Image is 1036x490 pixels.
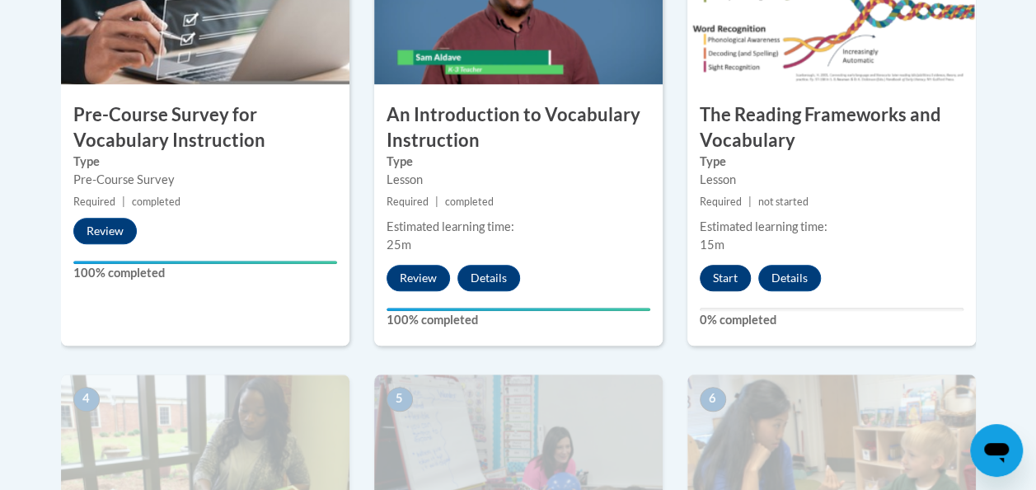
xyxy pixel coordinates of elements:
div: Pre-Course Survey [73,171,337,189]
iframe: Button to launch messaging window [970,424,1023,477]
span: 6 [700,387,726,412]
span: 15m [700,238,724,252]
span: Required [387,196,429,208]
button: Details [457,265,520,291]
label: Type [700,153,963,171]
button: Review [387,265,450,291]
label: Type [73,153,337,171]
label: 100% completed [387,311,650,329]
span: 25m [387,238,411,252]
span: completed [445,196,494,208]
span: completed [132,196,180,208]
span: 4 [73,387,100,412]
div: Your progress [73,261,337,264]
span: | [435,196,438,208]
h3: Pre-Course Survey for Vocabulary Instruction [61,102,349,153]
span: Required [73,196,115,208]
span: not started [758,196,809,208]
div: Lesson [700,171,963,189]
div: Lesson [387,171,650,189]
div: Your progress [387,308,650,311]
label: Type [387,153,650,171]
button: Details [758,265,821,291]
span: | [748,196,752,208]
button: Review [73,218,137,244]
div: Estimated learning time: [700,218,963,236]
span: Required [700,196,742,208]
label: 100% completed [73,264,337,282]
h3: The Reading Frameworks and Vocabulary [687,102,976,153]
span: 5 [387,387,413,412]
h3: An Introduction to Vocabulary Instruction [374,102,663,153]
button: Start [700,265,751,291]
span: | [122,196,125,208]
div: Estimated learning time: [387,218,650,236]
label: 0% completed [700,311,963,329]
